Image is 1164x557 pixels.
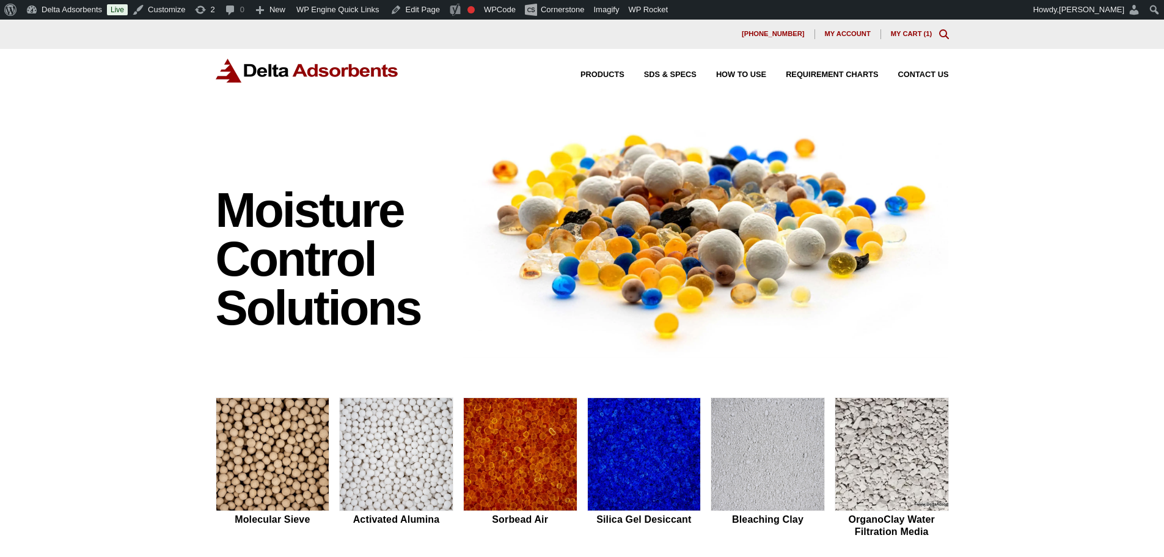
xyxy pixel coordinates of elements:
a: [PHONE_NUMBER] [732,29,815,39]
span: My account [825,31,871,37]
a: Bleaching Clay [711,397,825,539]
span: [PERSON_NAME] [1059,5,1124,14]
span: How to Use [716,71,766,79]
span: Products [580,71,624,79]
h1: Moisture Control Solutions [216,186,452,333]
h2: Sorbead Air [463,514,577,525]
h2: OrganoClay Water Filtration Media [835,514,949,537]
span: [PHONE_NUMBER] [742,31,805,37]
a: Activated Alumina [339,397,453,539]
a: Live [107,4,128,15]
div: Focus keyphrase not set [467,6,475,13]
a: SDS & SPECS [624,71,697,79]
h2: Bleaching Clay [711,514,825,525]
h2: Silica Gel Desiccant [587,514,701,525]
h2: Molecular Sieve [216,514,330,525]
a: My account [815,29,881,39]
a: OrganoClay Water Filtration Media [835,397,949,539]
a: Silica Gel Desiccant [587,397,701,539]
a: Products [561,71,624,79]
span: Requirement Charts [786,71,878,79]
div: Toggle Modal Content [939,29,949,39]
a: Sorbead Air [463,397,577,539]
a: Molecular Sieve [216,397,330,539]
a: My Cart (1) [891,30,932,37]
img: Delta Adsorbents [216,59,399,83]
img: Image [463,112,949,358]
a: Requirement Charts [766,71,878,79]
span: 1 [926,30,929,37]
span: Contact Us [898,71,949,79]
a: How to Use [697,71,766,79]
h2: Activated Alumina [339,514,453,525]
a: Contact Us [879,71,949,79]
span: SDS & SPECS [644,71,697,79]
